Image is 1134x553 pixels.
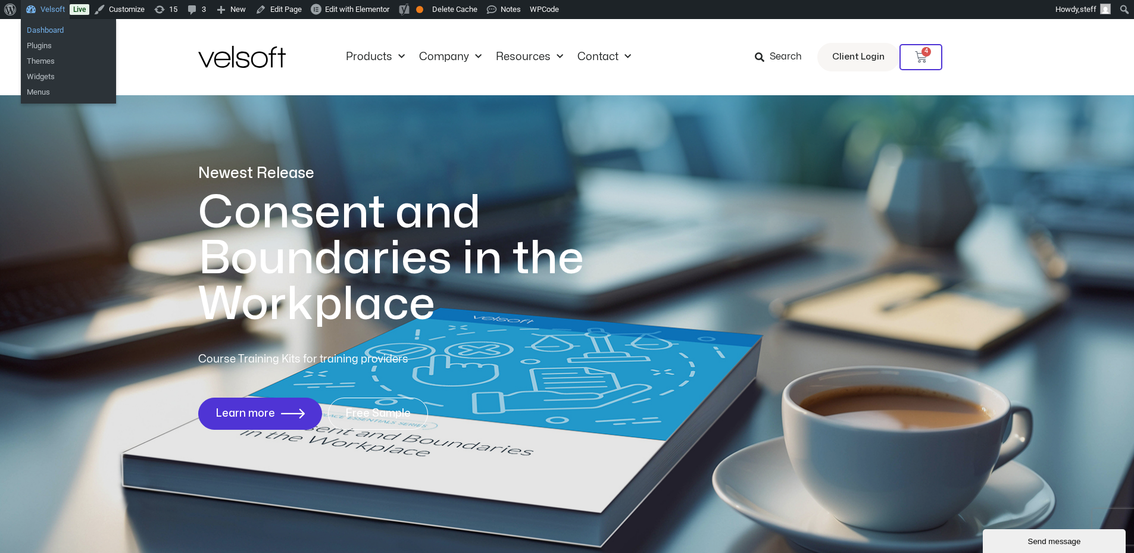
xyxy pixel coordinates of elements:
[198,163,633,184] p: Newest Release
[198,351,495,368] p: Course Training Kits for training providers
[21,38,116,54] a: Plugins
[983,527,1128,553] iframe: chat widget
[215,408,275,420] span: Learn more
[345,408,411,420] span: Free Sample
[21,54,116,69] a: Themes
[416,6,423,13] div: OK
[570,51,638,64] a: ContactMenu Toggle
[328,398,428,430] a: Free Sample
[21,50,116,104] ul: Velsoft
[21,69,116,85] a: Widgets
[70,4,89,15] a: Live
[770,49,802,65] span: Search
[198,190,633,327] h1: Consent and Boundaries in the Workplace
[489,51,570,64] a: ResourcesMenu Toggle
[1080,5,1096,14] span: steff
[832,49,885,65] span: Client Login
[755,47,810,67] a: Search
[21,85,116,100] a: Menus
[921,47,931,57] span: 4
[339,51,638,64] nav: Menu
[21,23,116,38] a: Dashboard
[339,51,412,64] a: ProductsMenu Toggle
[198,46,286,68] img: Velsoft Training Materials
[325,5,389,14] span: Edit with Elementor
[817,43,899,71] a: Client Login
[198,398,322,430] a: Learn more
[412,51,489,64] a: CompanyMenu Toggle
[899,44,942,70] a: 4
[21,19,116,57] ul: Velsoft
